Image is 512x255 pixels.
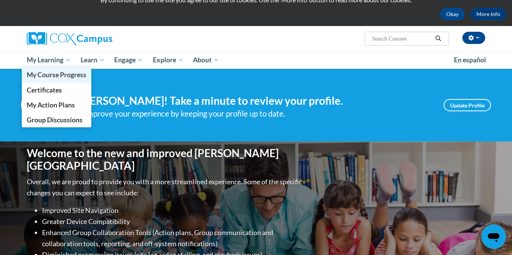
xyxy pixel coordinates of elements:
[109,51,148,69] a: Engage
[42,227,304,249] li: Enhanced Group Collaboration Tools (Action plans, Group communication and collaboration tools, re...
[15,51,497,69] div: Main menu
[449,52,491,68] a: En español
[481,224,506,249] iframe: Button to launch messaging window
[148,51,188,69] a: Explore
[27,32,172,45] a: Cox Campus
[22,67,91,82] a: My Course Progress
[42,205,304,216] li: Improved Site Navigation
[444,99,491,111] a: Update Profile
[470,8,506,20] a: More Info
[21,88,55,122] img: Profile Image
[193,55,219,65] span: About
[440,8,465,20] button: Okay
[27,147,304,172] h1: Welcome to the new and improved [PERSON_NAME][GEOGRAPHIC_DATA]
[27,71,86,79] span: My Course Progress
[27,101,75,109] span: My Action Plans
[114,55,143,65] span: Engage
[27,32,112,45] img: Cox Campus
[22,97,91,112] a: My Action Plans
[433,34,444,43] button: Search
[153,55,183,65] span: Explore
[22,51,76,69] a: My Learning
[462,32,485,44] button: Account Settings
[42,216,304,227] li: Greater Device Compatibility
[454,56,486,64] span: En español
[27,55,71,65] span: My Learning
[22,83,91,97] a: Certificates
[76,51,110,69] a: Learn
[67,94,432,107] h4: Hi [PERSON_NAME]! Take a minute to review your profile.
[371,34,433,43] input: Search Courses
[22,112,91,127] a: Group Discussions
[81,55,105,65] span: Learn
[27,86,62,94] span: Certificates
[27,176,304,198] p: Overall, we are proud to provide you with a more streamlined experience. Some of the specific cha...
[27,116,83,124] span: Group Discussions
[67,107,432,120] div: Help improve your experience by keeping your profile up to date.
[188,51,224,69] a: About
